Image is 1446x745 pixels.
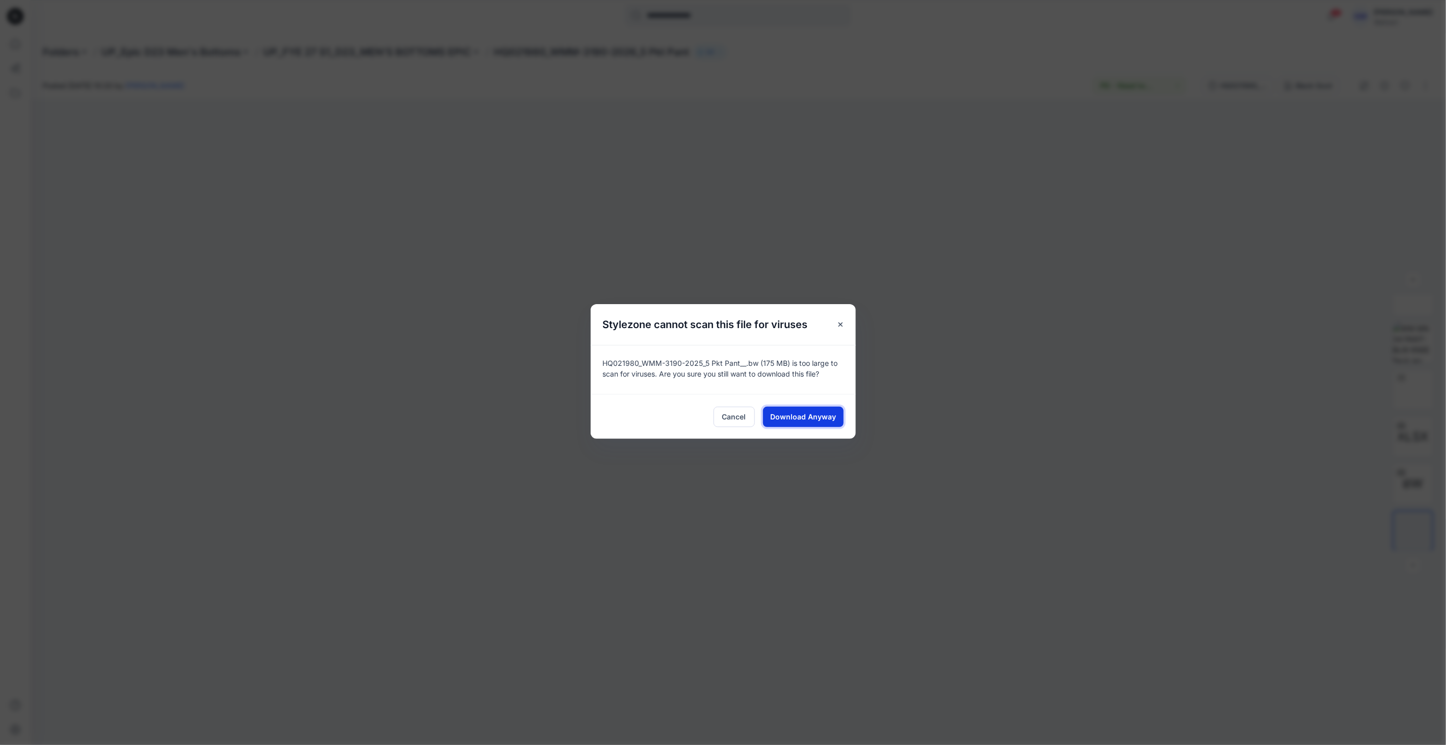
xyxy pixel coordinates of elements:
[763,407,844,427] button: Download Anyway
[722,411,746,422] span: Cancel
[714,407,755,427] button: Cancel
[591,345,856,394] div: HQ021980_WMM-3190-2025_5 Pkt Pant__.bw (175 MB) is too large to scan for viruses. Are you sure yo...
[591,304,820,345] h5: Stylezone cannot scan this file for viruses
[770,411,836,422] span: Download Anyway
[831,315,850,334] button: Close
